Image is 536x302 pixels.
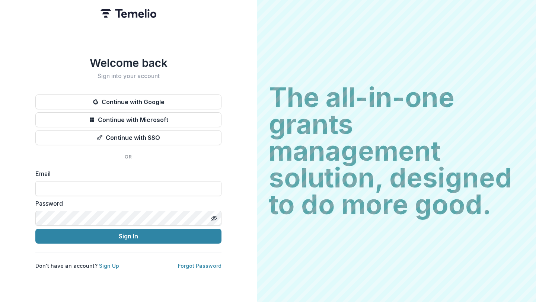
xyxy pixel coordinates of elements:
[35,229,221,244] button: Sign In
[35,73,221,80] h2: Sign into your account
[35,199,217,208] label: Password
[35,169,217,178] label: Email
[208,212,220,224] button: Toggle password visibility
[35,56,221,70] h1: Welcome back
[35,130,221,145] button: Continue with SSO
[100,9,156,18] img: Temelio
[99,263,119,269] a: Sign Up
[35,262,119,270] p: Don't have an account?
[178,263,221,269] a: Forgot Password
[35,94,221,109] button: Continue with Google
[35,112,221,127] button: Continue with Microsoft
